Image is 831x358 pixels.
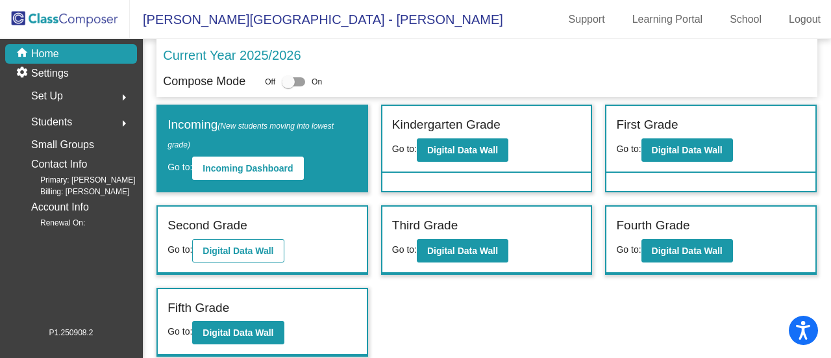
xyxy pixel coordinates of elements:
[31,198,89,216] p: Account Info
[167,162,192,172] span: Go to:
[16,66,31,81] mat-icon: settings
[427,145,498,155] b: Digital Data Wall
[312,76,322,88] span: On
[167,326,192,337] span: Go to:
[167,244,192,255] span: Go to:
[778,9,831,30] a: Logout
[167,216,247,235] label: Second Grade
[652,246,723,256] b: Digital Data Wall
[192,157,303,180] button: Incoming Dashboard
[19,186,129,198] span: Billing: [PERSON_NAME]
[652,145,723,155] b: Digital Data Wall
[163,73,245,90] p: Compose Mode
[116,116,132,131] mat-icon: arrow_right
[641,239,733,262] button: Digital Data Wall
[192,321,284,344] button: Digital Data Wall
[31,155,87,173] p: Contact Info
[558,9,615,30] a: Support
[203,163,293,173] b: Incoming Dashboard
[203,246,273,256] b: Digital Data Wall
[192,239,284,262] button: Digital Data Wall
[130,9,503,30] span: [PERSON_NAME][GEOGRAPHIC_DATA] - [PERSON_NAME]
[16,46,31,62] mat-icon: home
[31,66,69,81] p: Settings
[19,217,85,229] span: Renewal On:
[392,116,501,134] label: Kindergarten Grade
[167,299,229,318] label: Fifth Grade
[641,138,733,162] button: Digital Data Wall
[31,113,72,131] span: Students
[31,46,59,62] p: Home
[116,90,132,105] mat-icon: arrow_right
[31,87,63,105] span: Set Up
[616,116,678,134] label: First Grade
[417,138,508,162] button: Digital Data Wall
[392,144,417,154] span: Go to:
[392,244,417,255] span: Go to:
[427,246,498,256] b: Digital Data Wall
[19,174,136,186] span: Primary: [PERSON_NAME]
[417,239,508,262] button: Digital Data Wall
[167,116,357,153] label: Incoming
[203,327,273,338] b: Digital Data Wall
[616,244,641,255] span: Go to:
[622,9,713,30] a: Learning Portal
[163,45,301,65] p: Current Year 2025/2026
[392,216,458,235] label: Third Grade
[167,121,334,149] span: (New students moving into lowest grade)
[265,76,275,88] span: Off
[616,216,689,235] label: Fourth Grade
[31,136,94,154] p: Small Groups
[616,144,641,154] span: Go to:
[719,9,772,30] a: School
